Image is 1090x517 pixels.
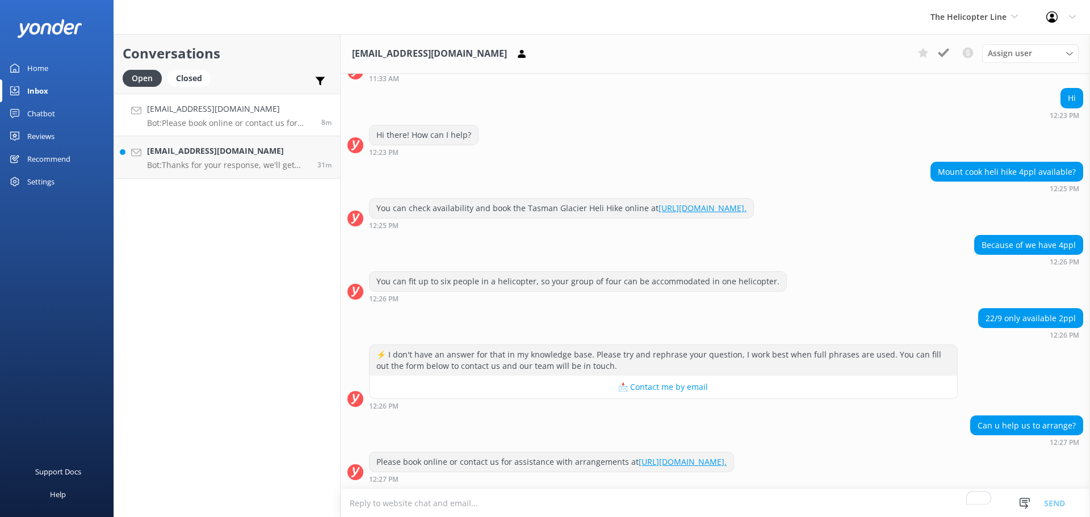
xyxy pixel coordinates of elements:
a: [EMAIL_ADDRESS][DOMAIN_NAME]Bot:Thanks for your response, we'll get back to you as soon as we can... [114,136,340,179]
div: Sep 20 2025 11:33am (UTC +12:00) Pacific/Auckland [369,74,721,82]
div: Sep 20 2025 12:26pm (UTC +12:00) Pacific/Auckland [369,402,958,410]
h2: Conversations [123,43,332,64]
a: [EMAIL_ADDRESS][DOMAIN_NAME]Bot:Please book online or contact us for assistance with arrangements... [114,94,340,136]
h3: [EMAIL_ADDRESS][DOMAIN_NAME] [352,47,507,61]
strong: 12:23 PM [369,149,399,156]
strong: 12:25 PM [369,222,399,229]
div: Open [123,70,162,87]
div: Hi there! How can I help? [370,125,478,145]
div: Hi [1061,89,1083,108]
h4: [EMAIL_ADDRESS][DOMAIN_NAME] [147,145,309,157]
span: Sep 20 2025 12:04pm (UTC +12:00) Pacific/Auckland [317,160,332,170]
div: Assign User [982,44,1079,62]
div: Inbox [27,79,48,102]
textarea: To enrich screen reader interactions, please activate Accessibility in Grammarly extension settings [341,489,1090,517]
div: Sep 20 2025 12:27pm (UTC +12:00) Pacific/Auckland [970,438,1083,446]
strong: 12:26 PM [369,403,399,410]
h4: [EMAIL_ADDRESS][DOMAIN_NAME] [147,103,313,115]
a: Open [123,72,167,84]
span: The Helicopter Line [930,11,1007,22]
div: Sep 20 2025 12:26pm (UTC +12:00) Pacific/Auckland [978,331,1083,339]
p: Bot: Please book online or contact us for assistance with arrangements at [URL][DOMAIN_NAME]. [147,118,313,128]
div: Sep 20 2025 12:27pm (UTC +12:00) Pacific/Auckland [369,475,734,483]
strong: 12:27 PM [1050,439,1079,446]
div: Sep 20 2025 12:23pm (UTC +12:00) Pacific/Auckland [1050,111,1083,119]
span: Assign user [988,47,1032,60]
div: Recommend [27,148,70,170]
button: 📩 Contact me by email [370,376,957,398]
div: Help [50,483,66,506]
strong: 12:27 PM [369,476,399,483]
strong: 12:26 PM [369,296,399,302]
div: Settings [27,170,54,193]
div: Sep 20 2025 12:25pm (UTC +12:00) Pacific/Auckland [369,221,754,229]
div: Because of we have 4ppl [975,236,1083,255]
p: Bot: Thanks for your response, we'll get back to you as soon as we can during opening hours. [147,160,309,170]
strong: 11:33 AM [369,75,399,82]
div: Sep 20 2025 12:23pm (UTC +12:00) Pacific/Auckland [369,148,479,156]
a: Closed [167,72,216,84]
strong: 12:26 PM [1050,332,1079,339]
strong: 12:26 PM [1050,259,1079,266]
a: [URL][DOMAIN_NAME]. [639,456,727,467]
div: Sep 20 2025 12:25pm (UTC +12:00) Pacific/Auckland [930,184,1083,192]
div: Sep 20 2025 12:26pm (UTC +12:00) Pacific/Auckland [974,258,1083,266]
div: Chatbot [27,102,55,125]
div: Reviews [27,125,54,148]
strong: 12:25 PM [1050,186,1079,192]
a: [URL][DOMAIN_NAME]. [659,203,747,213]
div: You can fit up to six people in a helicopter, so your group of four can be accommodated in one he... [370,272,786,291]
div: 22/9 only available 2ppl [979,309,1083,328]
div: Can u help us to arrange? [971,416,1083,435]
div: You can check availability and book the Tasman Glacier Heli Hike online at [370,199,753,218]
div: Sep 20 2025 12:26pm (UTC +12:00) Pacific/Auckland [369,295,787,302]
div: Mount cook heli hike 4ppl available? [931,162,1083,182]
img: yonder-white-logo.png [17,19,82,38]
span: Sep 20 2025 12:27pm (UTC +12:00) Pacific/Auckland [321,117,332,127]
div: Home [27,57,48,79]
div: ⚡ I don't have an answer for that in my knowledge base. Please try and rephrase your question, I ... [370,345,957,375]
div: Closed [167,70,211,87]
strong: 12:23 PM [1050,112,1079,119]
div: Please book online or contact us for assistance with arrangements at [370,452,733,472]
div: Support Docs [35,460,81,483]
